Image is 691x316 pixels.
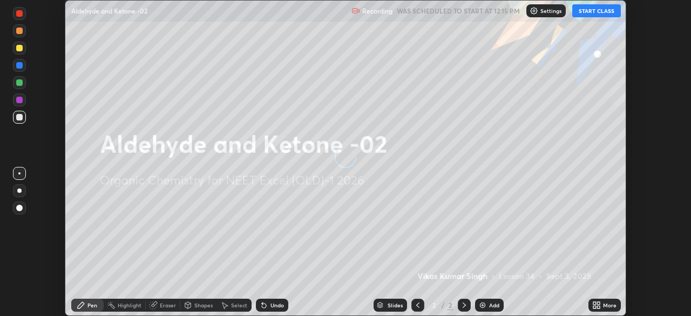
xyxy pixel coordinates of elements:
p: Recording [362,7,392,15]
div: Select [231,302,247,308]
div: Add [489,302,499,308]
div: 2 [447,300,453,310]
div: Pen [87,302,97,308]
img: add-slide-button [478,301,487,310]
div: Highlight [118,302,141,308]
img: class-settings-icons [530,6,538,15]
img: recording.375f2c34.svg [351,6,360,15]
div: Eraser [160,302,176,308]
button: START CLASS [572,4,621,17]
div: / [442,302,445,308]
div: Slides [388,302,403,308]
p: Settings [540,8,561,14]
div: More [603,302,617,308]
p: Aldehyde and Ketone -02 [71,6,147,15]
div: Shapes [194,302,213,308]
div: 2 [429,302,439,308]
div: Undo [270,302,284,308]
h5: WAS SCHEDULED TO START AT 12:15 PM [397,6,520,16]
